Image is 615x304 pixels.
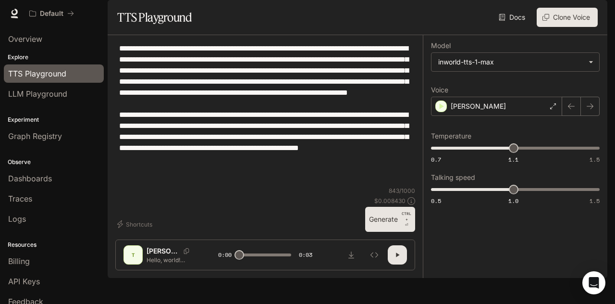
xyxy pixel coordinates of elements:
[25,4,78,23] button: All workspaces
[508,197,518,205] span: 1.0
[147,256,195,264] p: Hello, world! What a wonderful day to be a text-to-speech model!
[431,174,475,181] p: Talking speed
[582,271,605,294] div: Open Intercom Messenger
[218,250,232,260] span: 0:00
[451,101,506,111] p: [PERSON_NAME]
[508,155,518,164] span: 1.1
[117,8,192,27] h1: TTS Playground
[299,250,312,260] span: 0:03
[431,53,599,71] div: inworld-tts-1-max
[365,245,384,265] button: Inspect
[497,8,529,27] a: Docs
[431,87,448,93] p: Voice
[431,133,471,139] p: Temperature
[402,211,411,228] p: ⏎
[431,197,441,205] span: 0.5
[537,8,598,27] button: Clone Voice
[125,247,141,263] div: T
[590,197,600,205] span: 1.5
[365,207,415,232] button: GenerateCTRL +⏎
[342,245,361,265] button: Download audio
[180,248,193,254] button: Copy Voice ID
[40,10,63,18] p: Default
[147,246,180,256] p: [PERSON_NAME]
[115,216,156,232] button: Shortcuts
[402,211,411,222] p: CTRL +
[431,42,451,49] p: Model
[590,155,600,164] span: 1.5
[431,155,441,164] span: 0.7
[438,57,584,67] div: inworld-tts-1-max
